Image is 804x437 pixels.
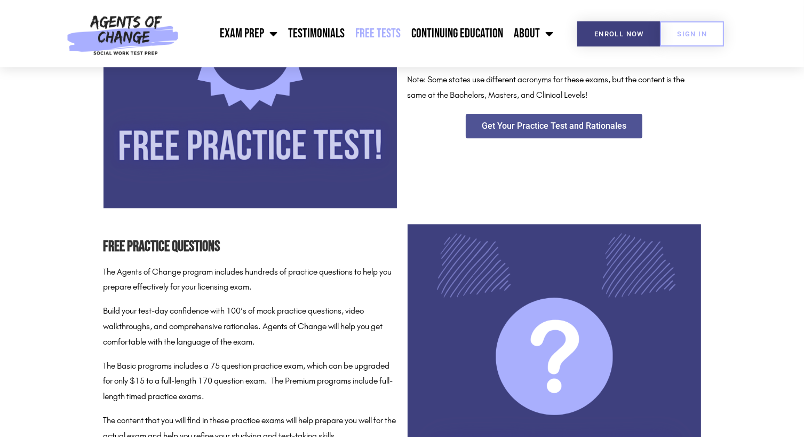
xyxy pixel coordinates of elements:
a: Exam Prep [214,20,283,47]
p: Note: Some states use different acronyms for these exams, but the content is the same at the Bach... [408,72,701,103]
a: Get Your Practice Test and Rationales [466,114,642,138]
nav: Menu [184,20,559,47]
a: Testimonials [283,20,350,47]
h2: Free Practice Questions [104,235,397,259]
a: SIGN IN [660,21,724,46]
a: Enroll Now [577,21,661,46]
p: The Agents of Change program includes hundreds of practice questions to help you prepare effectiv... [104,264,397,295]
a: Continuing Education [406,20,508,47]
p: The Basic programs includes a 75 question practice exam, which can be upgraded for only $15 to a ... [104,358,397,404]
span: SIGN IN [677,30,707,37]
span: Get Your Practice Test and Rationales [482,122,626,130]
p: Build your test-day confidence with 100’s of mock practice questions, video walkthroughs, and com... [104,303,397,349]
a: Free Tests [350,20,406,47]
a: About [508,20,559,47]
span: Enroll Now [594,30,644,37]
